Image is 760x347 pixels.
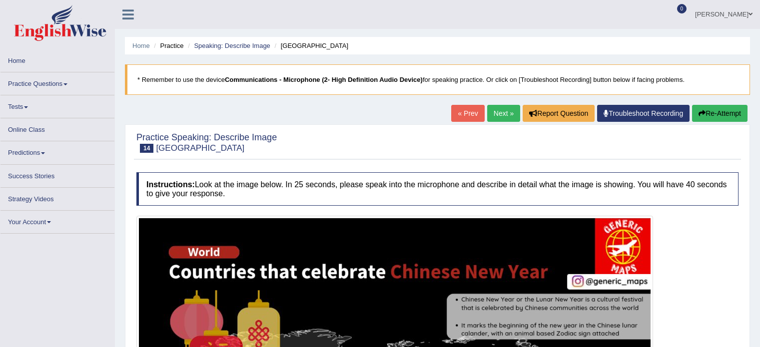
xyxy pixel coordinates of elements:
[272,41,348,50] li: [GEOGRAPHIC_DATA]
[487,105,520,122] a: Next »
[132,42,150,49] a: Home
[151,41,183,50] li: Practice
[0,95,114,115] a: Tests
[0,49,114,69] a: Home
[0,72,114,92] a: Practice Questions
[523,105,595,122] button: Report Question
[136,172,739,206] h4: Look at the image below. In 25 seconds, please speak into the microphone and describe in detail w...
[125,64,750,95] blockquote: * Remember to use the device for speaking practice. Or click on [Troubleshoot Recording] button b...
[677,4,687,13] span: 0
[0,211,114,230] a: Your Account
[194,42,270,49] a: Speaking: Describe Image
[0,118,114,138] a: Online Class
[597,105,690,122] a: Troubleshoot Recording
[451,105,484,122] a: « Prev
[0,141,114,161] a: Predictions
[225,76,423,83] b: Communications - Microphone (2- High Definition Audio Device)
[0,188,114,207] a: Strategy Videos
[156,143,244,153] small: [GEOGRAPHIC_DATA]
[692,105,748,122] button: Re-Attempt
[140,144,153,153] span: 14
[146,180,195,189] b: Instructions:
[136,133,277,153] h2: Practice Speaking: Describe Image
[0,165,114,184] a: Success Stories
